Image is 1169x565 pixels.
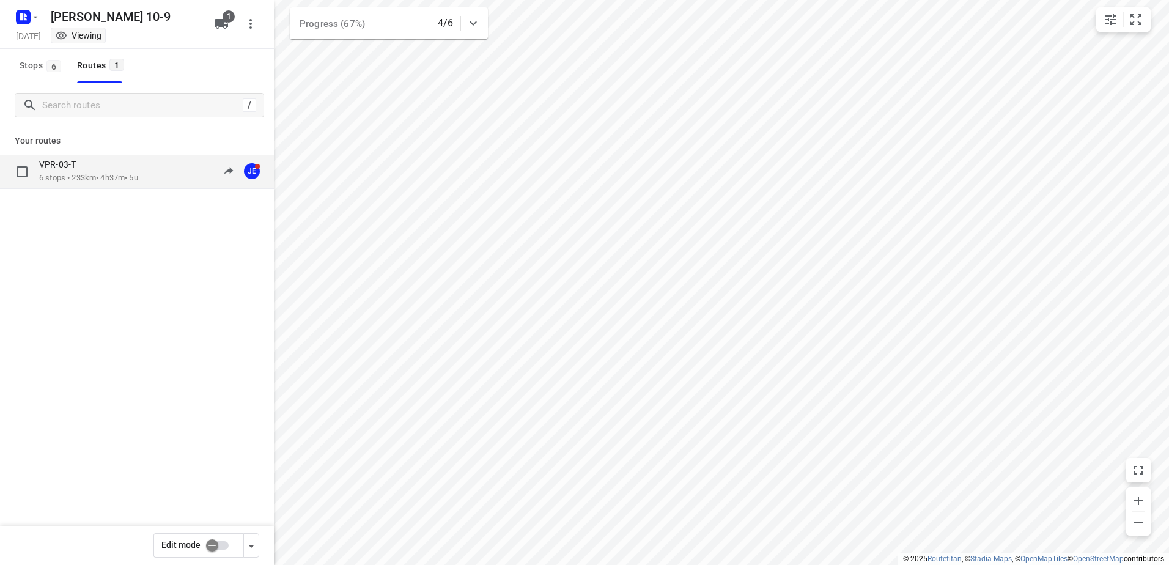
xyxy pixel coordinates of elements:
[1073,555,1124,563] a: OpenStreetMap
[209,12,234,36] button: 1
[290,7,488,39] div: Progress (67%)4/6
[438,16,453,31] p: 4/6
[1124,7,1148,32] button: Fit zoom
[1096,7,1151,32] div: small contained button group
[300,18,365,29] span: Progress (67%)
[42,96,243,115] input: Search routes
[238,12,263,36] button: More
[970,555,1012,563] a: Stadia Maps
[55,29,101,42] div: You are currently in view mode. To make any changes, go to edit project.
[20,58,65,73] span: Stops
[15,135,259,147] p: Your routes
[109,59,124,71] span: 1
[39,159,83,170] p: VPR-03-T
[903,555,1164,563] li: © 2025 , © , © © contributors
[39,172,138,184] p: 6 stops • 233km • 4h37m • 5u
[161,540,201,550] span: Edit mode
[223,10,235,23] span: 1
[10,160,34,184] span: Select
[927,555,962,563] a: Routetitan
[244,537,259,553] div: Driver app settings
[1020,555,1068,563] a: OpenMapTiles
[46,60,61,72] span: 6
[77,58,128,73] div: Routes
[1099,7,1123,32] button: Map settings
[216,159,241,183] button: Send to driver
[243,98,256,112] div: /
